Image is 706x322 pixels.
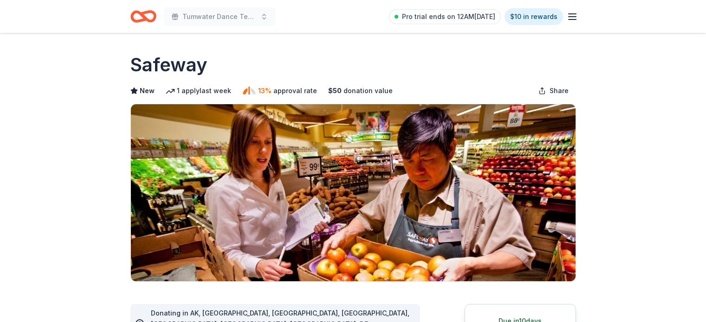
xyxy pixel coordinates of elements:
[131,104,576,281] img: Image for Safeway
[389,9,501,24] a: Pro trial ends on 12AM[DATE]
[130,52,207,78] h1: Safeway
[164,7,275,26] button: Tumwater Dance Team's 10th Annual Gala
[166,85,231,96] div: 1 apply last week
[140,85,155,96] span: New
[550,85,569,96] span: Share
[328,85,342,96] span: $ 50
[273,85,317,96] span: approval rate
[343,85,393,96] span: donation value
[505,8,563,25] a: $10 in rewards
[402,11,495,22] span: Pro trial ends on 12AM[DATE]
[182,11,257,22] span: Tumwater Dance Team's 10th Annual Gala
[258,85,272,96] span: 13%
[531,82,576,100] button: Share
[130,6,156,27] a: Home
